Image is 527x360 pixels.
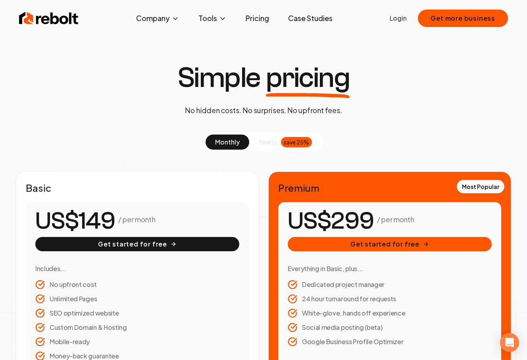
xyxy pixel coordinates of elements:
span: yearly [259,137,277,147]
h1: Simple [177,64,350,92]
button: Get more business [418,10,508,27]
number-flow-react: US$149 [35,203,115,239]
a: Login [390,13,407,23]
li: Dedicated project manager [288,280,492,289]
a: Pricing [239,10,275,26]
button: Get started for free [35,237,239,251]
a: Case Studies [282,10,339,26]
h2: Basic [26,181,249,194]
span: pricing [266,64,350,92]
h3: Everything in Basic, plus... [288,264,492,273]
h2: Premium [278,181,501,194]
number-flow-react: US$299 [288,203,374,239]
div: Most Popular [457,180,504,193]
li: No upfront cost [35,280,239,289]
li: Custom Domain & Hosting [35,323,239,332]
p: No hidden costs. No surprises. No upfront fees. [185,105,342,116]
p: / per month [377,214,414,225]
button: monthly [206,135,249,150]
li: Unlimited Pages [35,294,239,304]
li: Mobile-ready [35,337,239,347]
span: monthly [215,138,240,146]
div: Open Intercom Messenger [500,333,519,352]
li: White-glove, hands off experience [288,308,492,318]
button: yearlysave 25% [249,135,321,150]
img: Rebolt Logo [19,10,79,26]
li: Social media posting (beta) [288,323,492,332]
div: save 25% [281,137,312,147]
p: / per month [118,214,155,225]
li: SEO optimized website [35,308,239,318]
button: Tools [192,10,233,26]
h3: Includes... [35,264,239,273]
li: Google Business Profile Optimizer [288,337,492,347]
button: Get started for free [288,237,492,251]
button: Company [130,10,186,26]
li: 24 hour turnaround for requests [288,294,492,304]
